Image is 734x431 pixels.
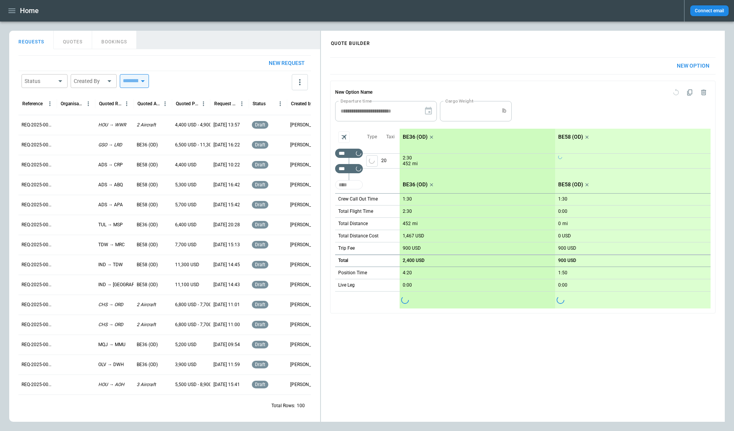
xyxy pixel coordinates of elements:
span: Type of sector [366,155,378,167]
p: [DATE] 15:41 [213,381,240,388]
p: Total Rows: [271,403,295,409]
p: Live Leg [338,282,355,288]
p: 2 Aircraft [137,302,156,308]
span: draft [253,162,267,167]
p: [DATE] 09:54 [213,341,240,348]
p: 900 USD [403,245,421,251]
p: 5,700 USD [175,202,197,208]
p: [PERSON_NAME] [290,262,322,268]
button: Status column menu [275,99,285,109]
div: Too short [335,149,363,158]
p: mi [412,220,418,227]
p: 2,400 USD [403,258,425,264]
h1: Home [20,6,39,15]
p: lb [502,108,506,114]
p: 0:00 [403,282,412,288]
p: [PERSON_NAME] [290,162,322,168]
p: BE58 (OD) [137,182,158,188]
p: [PERSON_NAME] [290,142,322,148]
span: Aircraft selection [338,131,350,143]
p: Type [367,134,377,140]
p: [PERSON_NAME] [290,122,322,128]
span: draft [253,262,267,267]
p: 3,900 USD [175,361,197,368]
p: [PERSON_NAME] [290,222,322,228]
span: draft [253,122,267,128]
div: Created By [74,77,104,85]
p: 900 USD [558,245,576,251]
p: REQ-2025-000244 [21,282,54,288]
div: scrollable content [321,51,725,320]
div: Status [253,101,266,106]
span: draft [253,322,267,327]
span: draft [253,282,267,287]
p: CHS → ORD [98,322,123,328]
p: [DATE] 13:57 [213,122,240,128]
p: TDW → MRC [98,242,125,248]
p: REQ-2025-000242 [21,322,54,328]
button: more [292,74,308,90]
p: 0:00 [558,209,567,214]
p: 11,300 USD [175,262,199,268]
button: REQUESTS [9,31,54,49]
p: BE36 (OD) [137,341,158,348]
p: 6,800 USD - 7,700 USD [175,322,222,328]
p: [DATE] 14:45 [213,262,240,268]
p: REQ-2025-000239 [21,381,54,388]
p: BE58 (OD) [137,162,158,168]
span: draft [253,182,267,187]
p: CHS → ORD [98,302,123,308]
p: [DATE] 11:59 [213,361,240,368]
p: mi [412,161,418,167]
p: 3 Aircraft [137,381,156,388]
p: 100 [297,403,305,409]
span: draft [253,362,267,367]
div: Created by [291,101,313,106]
p: [PERSON_NAME] [290,302,322,308]
p: 900 USD [558,258,576,264]
span: Reset quote option [669,86,683,99]
span: draft [253,202,267,207]
p: [PERSON_NAME] [290,242,322,248]
p: BE58 (OD) [137,202,158,208]
button: Quoted Price column menu [198,99,208,109]
p: 1:30 [403,196,412,202]
p: REQ-2025-000248 [21,202,54,208]
p: [PERSON_NAME] [290,322,322,328]
button: Connect email [690,5,729,16]
label: Departure time [341,98,372,104]
p: Total Distance Cost [338,233,379,239]
button: QUOTES [54,31,92,49]
div: Reference [22,101,43,106]
p: [PERSON_NAME] [290,282,322,288]
span: draft [253,222,267,227]
div: Request Created At (UTC-05:00) [214,101,237,106]
p: 452 [403,221,411,227]
p: REQ-2025-000241 [21,341,54,348]
p: 5,500 USD - 8,900 USD [175,381,222,388]
p: 4:20 [403,270,412,276]
button: Quoted Route column menu [122,99,132,109]
p: GSO → LRD [98,142,122,148]
p: 1:30 [558,196,567,202]
span: draft [253,302,267,307]
p: HOU → WWR [98,122,126,128]
p: [DATE] 16:42 [213,182,240,188]
p: [PERSON_NAME] [290,182,322,188]
p: BE36 (OD) [403,134,428,140]
p: Position Time [338,270,367,276]
p: [DATE] 11:00 [213,322,240,328]
p: BE58 (OD) [137,262,158,268]
p: [PERSON_NAME] [290,202,322,208]
p: ADS → APA [98,202,123,208]
p: mi [562,220,568,227]
p: 20 [381,154,400,168]
p: BE36 (OD) [137,222,158,228]
p: IND → [GEOGRAPHIC_DATA] [98,282,157,288]
p: Taxi [386,134,395,140]
p: BE36 (OD) [137,361,158,368]
div: Too short [335,164,363,173]
p: 5,300 USD [175,182,197,188]
p: [DATE] 11:01 [213,302,240,308]
p: BE58 (OD) [137,242,158,248]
